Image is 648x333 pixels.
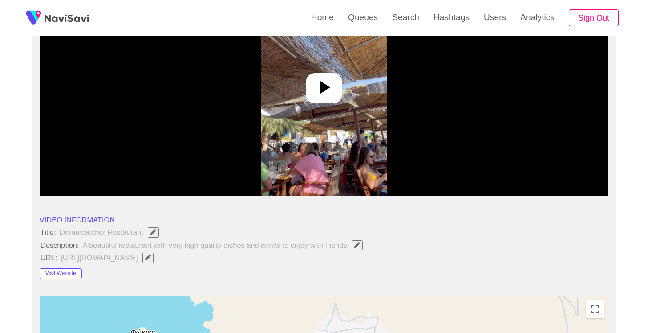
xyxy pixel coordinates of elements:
[40,268,82,279] button: Visit Website
[82,239,368,251] span: A beautiful restaurant with very high quality dishes and drinks to enjoy with friends
[569,9,619,27] button: Sign Out
[586,300,604,318] button: Toggle fullscreen view
[144,255,152,260] span: Edit Field
[59,226,164,238] span: Dreamcatcher Restaurant
[352,240,363,251] button: Edit Field
[353,242,361,248] span: Edit Field
[40,268,82,276] a: Visit Website
[148,227,159,238] button: Edit Field
[40,215,608,226] li: VIDEO INFORMATION
[22,7,45,29] img: fireSpot
[40,254,58,262] span: URL:
[45,13,89,22] img: fireSpot
[40,228,57,237] span: Title:
[150,229,157,235] span: Edit Field
[142,253,154,263] button: Edit Field
[60,252,158,264] span: [URL][DOMAIN_NAME]
[40,241,80,250] span: Description:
